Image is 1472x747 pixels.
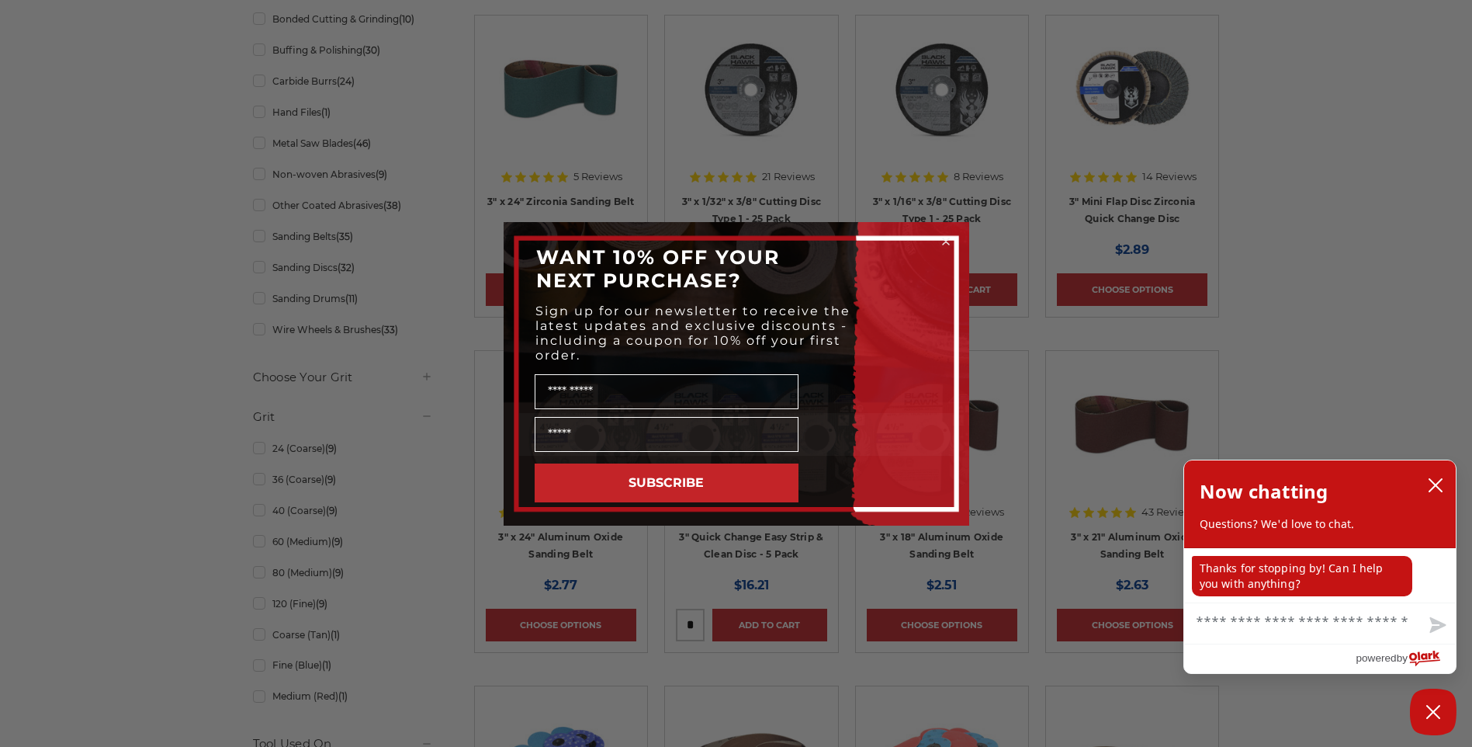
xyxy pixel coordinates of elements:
[1183,460,1456,674] div: olark chatbox
[1397,648,1408,668] span: by
[1410,689,1456,735] button: Close Chatbox
[1200,476,1328,507] h2: Now chatting
[1192,556,1412,596] p: Thanks for stopping by! Can I help you with anything?
[1423,474,1448,497] button: close chatbox
[1356,645,1456,673] a: Powered by Olark
[536,245,780,292] span: WANT 10% OFF YOUR NEXT PURCHASE?
[938,234,954,249] button: Close dialog
[1184,548,1456,603] div: chat
[1356,648,1396,668] span: powered
[535,464,798,502] button: SUBSCRIBE
[1417,608,1456,644] button: Send message
[535,304,850,363] span: Sign up for our newsletter to receive the latest updates and exclusive discounts - including a co...
[1200,516,1440,532] p: Questions? We'd love to chat.
[535,417,798,452] input: Email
